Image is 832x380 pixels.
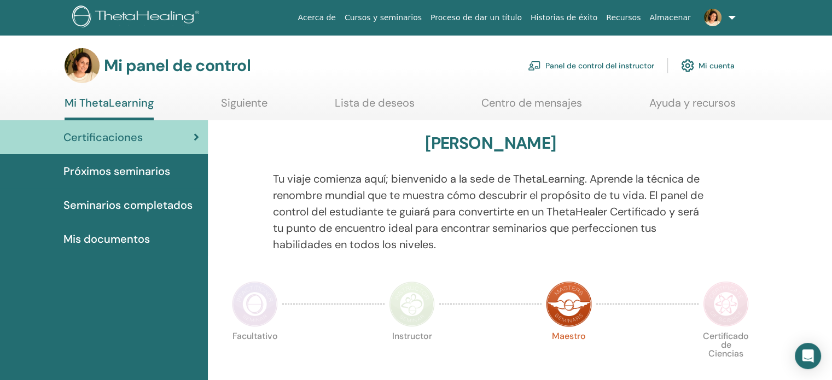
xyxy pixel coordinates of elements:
img: chalkboard-teacher.svg [528,61,541,71]
font: Cursos y seminarios [345,13,422,22]
img: Facultativo [232,281,278,327]
font: Lista de deseos [335,96,415,110]
img: default.jpg [65,48,100,83]
font: Acerca de [298,13,336,22]
font: Instructor [392,330,432,342]
font: Proceso de dar un título [430,13,522,22]
div: Open Intercom Messenger [795,343,821,369]
font: Panel de control del instructor [545,61,654,71]
font: Maestro [552,330,586,342]
font: Mi panel de control [104,55,251,76]
font: Certificado de Ciencias [703,330,749,359]
font: Mis documentos [63,232,150,246]
font: Ayuda y recursos [649,96,736,110]
font: Historias de éxito [531,13,597,22]
a: Cursos y seminarios [340,8,426,28]
font: Próximos seminarios [63,164,170,178]
a: Mi cuenta [681,54,735,78]
font: Centro de mensajes [481,96,582,110]
font: Recursos [606,13,641,22]
font: Facultativo [232,330,278,342]
font: Certificaciones [63,130,143,144]
a: Recursos [602,8,645,28]
font: [PERSON_NAME] [425,132,556,154]
a: Acerca de [294,8,340,28]
font: Mi cuenta [699,61,735,71]
a: Mi ThetaLearning [65,96,154,120]
a: Ayuda y recursos [649,96,736,118]
a: Siguiente [221,96,267,118]
a: Centro de mensajes [481,96,582,118]
font: Mi ThetaLearning [65,96,154,110]
img: Instructor [389,281,435,327]
img: default.jpg [704,9,722,26]
img: cog.svg [681,56,694,75]
font: Siguiente [221,96,267,110]
a: Historias de éxito [526,8,602,28]
a: Panel de control del instructor [528,54,654,78]
a: Proceso de dar un título [426,8,526,28]
img: Maestro [546,281,592,327]
a: Almacenar [645,8,695,28]
font: Seminarios completados [63,198,193,212]
img: logo.png [72,5,203,30]
font: Almacenar [649,13,690,22]
img: Certificado de Ciencias [703,281,749,327]
a: Lista de deseos [335,96,415,118]
font: Tu viaje comienza aquí; bienvenido a la sede de ThetaLearning. Aprende la técnica de renombre mun... [273,172,703,252]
